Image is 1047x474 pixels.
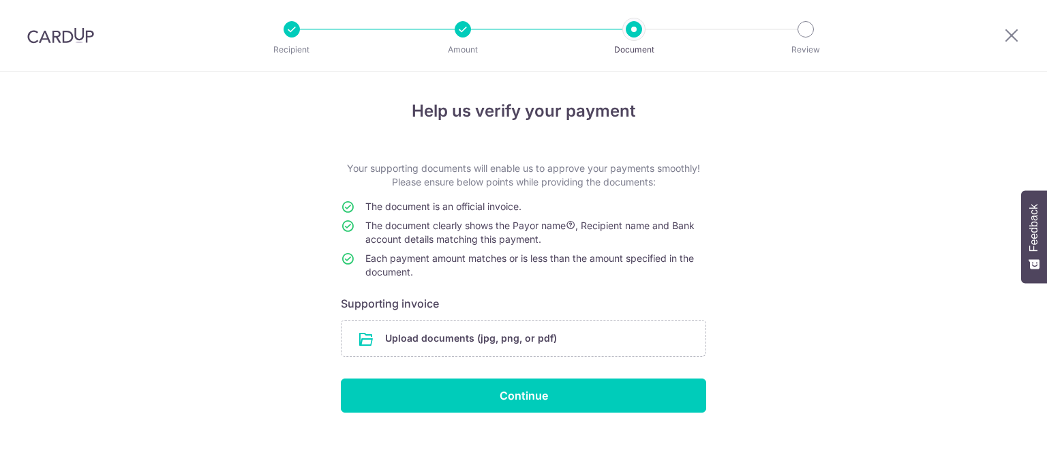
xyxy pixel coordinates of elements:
[27,27,94,44] img: CardUp
[365,252,694,278] span: Each payment amount matches or is less than the amount specified in the document.
[341,379,706,413] input: Continue
[341,295,706,312] h6: Supporting invoice
[365,201,521,212] span: The document is an official invoice.
[341,99,706,123] h4: Help us verify your payment
[1021,190,1047,283] button: Feedback - Show survey
[241,43,342,57] p: Recipient
[341,162,706,189] p: Your supporting documents will enable us to approve your payments smoothly! Please ensure below p...
[341,320,706,357] div: Upload documents (jpg, png, or pdf)
[1028,204,1040,252] span: Feedback
[365,220,695,245] span: The document clearly shows the Payor name , Recipient name and Bank account details matching this...
[583,43,684,57] p: Document
[412,43,513,57] p: Amount
[755,43,856,57] p: Review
